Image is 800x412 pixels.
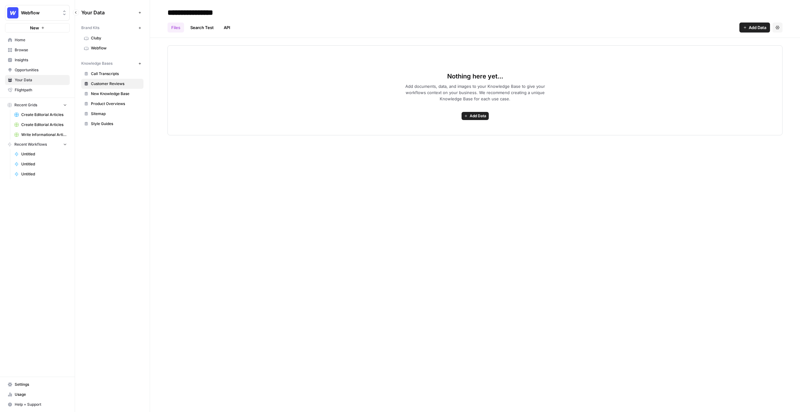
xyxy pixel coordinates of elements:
span: Webflow [21,10,59,16]
a: New Knowledge Base [81,89,143,99]
button: Recent Workflows [5,140,70,149]
a: Usage [5,389,70,399]
a: Your Data [5,75,70,85]
span: Opportunities [15,67,67,73]
span: Add Data [749,24,766,31]
a: Settings [5,379,70,389]
span: Untitled [21,161,67,167]
a: Cluby [81,33,143,43]
span: Insights [15,57,67,63]
a: Write Informational Article [12,130,70,140]
span: Create Editorial Articles [21,112,67,118]
span: Help + Support [15,402,67,407]
button: Help + Support [5,399,70,409]
span: Add documents, data, and images to your Knowledge Base to give your workflows context on your bus... [395,83,555,102]
span: Your Data [81,9,136,16]
a: Create Editorial Articles [12,110,70,120]
span: Recent Workflows [14,142,47,147]
button: Add Data [462,112,489,120]
a: Home [5,35,70,45]
button: Workspace: Webflow [5,5,70,21]
a: Call Transcripts [81,69,143,79]
a: Search Test [187,23,217,33]
a: Style Guides [81,119,143,129]
a: Untitled [12,149,70,159]
span: Product Overviews [91,101,141,107]
a: API [220,23,234,33]
span: Your Data [15,77,67,83]
a: Create Editorial Articles [12,120,70,130]
span: Create Editorial Articles [21,122,67,128]
span: Style Guides [91,121,141,127]
span: Write Informational Article [21,132,67,138]
span: Flightpath [15,87,67,93]
a: Browse [5,45,70,55]
button: New [5,23,70,33]
img: Webflow Logo [7,7,18,18]
a: Files [167,23,184,33]
a: Sitemap [81,109,143,119]
a: Flightpath [5,85,70,95]
a: Customer Reviews [81,79,143,89]
span: Customer Reviews [91,81,141,87]
span: Untitled [21,171,67,177]
span: Call Transcripts [91,71,141,77]
span: New Knowledge Base [91,91,141,97]
span: Knowledge Bases [81,61,112,66]
a: Webflow [81,43,143,53]
span: Webflow [91,45,141,51]
span: Untitled [21,151,67,157]
span: Usage [15,392,67,397]
span: New [30,25,39,31]
span: Cluby [91,35,141,41]
span: Recent Grids [14,102,37,108]
button: Add Data [739,23,770,33]
span: Settings [15,382,67,387]
span: Brand Kits [81,25,99,31]
span: Sitemap [91,111,141,117]
a: Untitled [12,159,70,169]
span: Browse [15,47,67,53]
button: Recent Grids [5,100,70,110]
a: Insights [5,55,70,65]
a: Product Overviews [81,99,143,109]
span: Add Data [470,113,486,119]
a: Opportunities [5,65,70,75]
a: Untitled [12,169,70,179]
span: Nothing here yet... [447,72,503,81]
span: Home [15,37,67,43]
